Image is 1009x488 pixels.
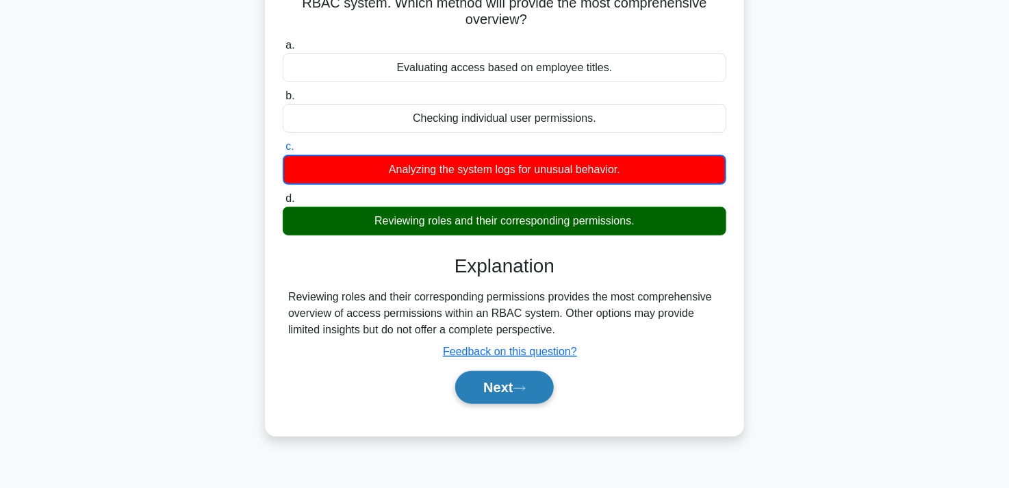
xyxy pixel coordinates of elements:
span: d. [285,192,294,204]
h3: Explanation [291,255,718,278]
a: Feedback on this question? [443,346,577,357]
div: Analyzing the system logs for unusual behavior. [283,155,726,185]
div: Reviewing roles and their corresponding permissions. [283,207,726,235]
span: b. [285,90,294,101]
span: a. [285,39,294,51]
span: c. [285,140,294,152]
div: Reviewing roles and their corresponding permissions provides the most comprehensive overview of a... [288,289,721,338]
button: Next [455,371,553,404]
div: Evaluating access based on employee titles. [283,53,726,82]
div: Checking individual user permissions. [283,104,726,133]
